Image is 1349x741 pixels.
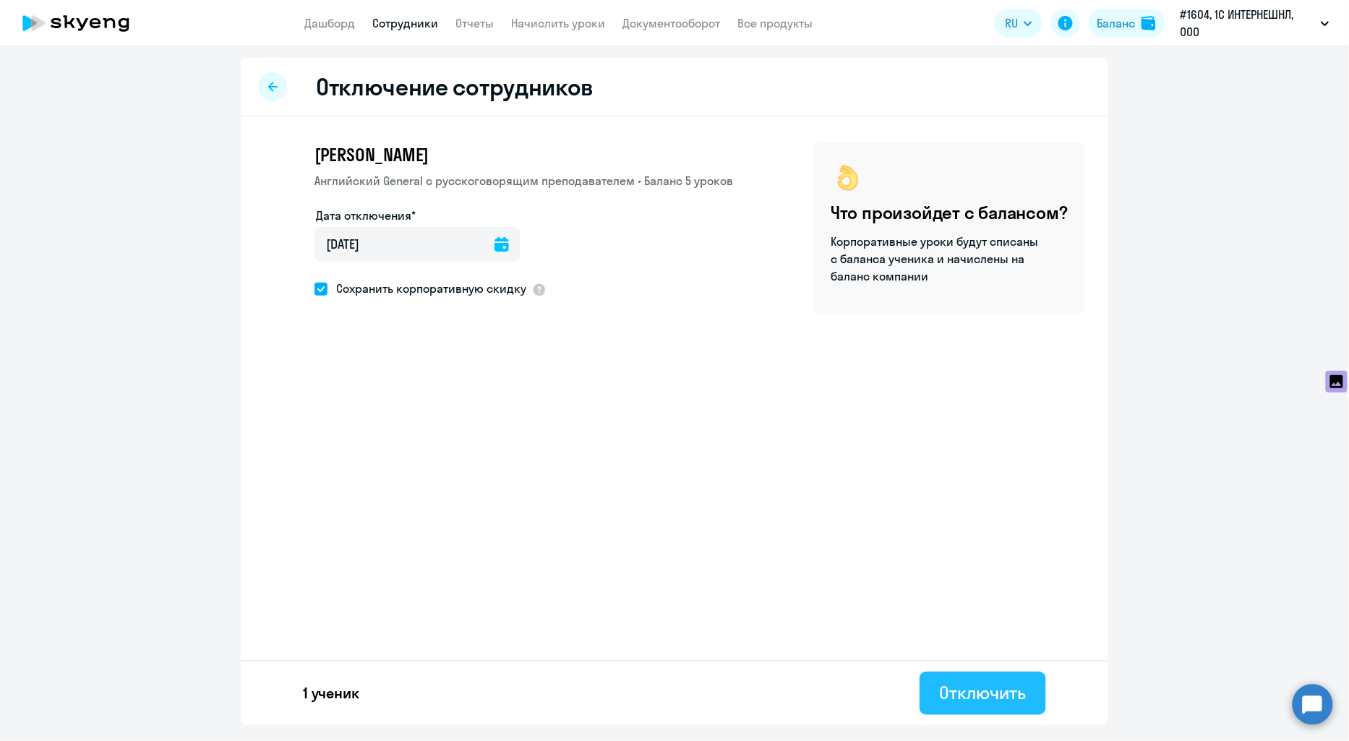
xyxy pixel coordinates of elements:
img: ok [831,160,865,195]
button: Отключить [920,672,1046,715]
button: #1604, 1С ИНТЕРНЕШНЛ, ООО [1173,6,1337,40]
span: RU [1005,14,1018,32]
a: Все продукты [737,16,813,30]
button: Балансbalance [1089,9,1165,38]
span: Сохранить корпоративную скидку [327,280,526,297]
div: Баланс [1097,14,1136,32]
a: Отчеты [455,16,494,30]
label: Дата отключения* [316,207,416,224]
h2: Отключение сотрудников [316,72,594,101]
a: Начислить уроки [511,16,605,30]
p: Корпоративные уроки будут списаны с баланса ученика и начислены на баланс компании [831,233,1040,285]
p: Английский General с русскоговорящим преподавателем • Баланс 5 уроков [314,172,733,189]
p: #1604, 1С ИНТЕРНЕШНЛ, ООО [1181,6,1315,40]
a: Дашборд [304,16,355,30]
h4: Что произойдет с балансом? [831,201,1068,224]
input: дд.мм.гггг [314,227,521,262]
a: Документооборот [622,16,720,30]
button: RU [995,9,1042,38]
a: Сотрудники [372,16,438,30]
p: 1 ученик [303,683,359,703]
div: Отключить [940,681,1026,704]
img: balance [1142,16,1156,30]
span: [PERSON_NAME] [314,143,429,166]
